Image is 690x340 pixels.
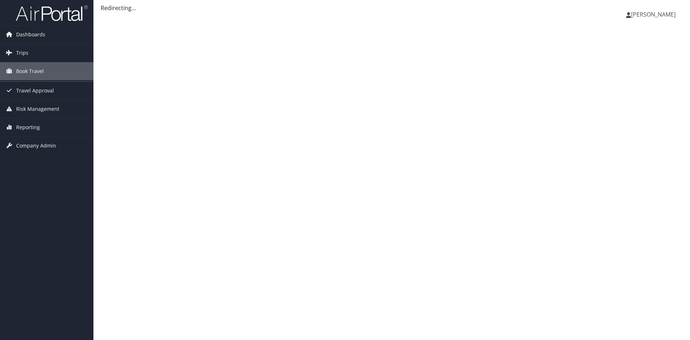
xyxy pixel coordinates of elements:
img: airportal-logo.png [16,5,88,22]
span: Reporting [16,118,40,136]
span: Travel Approval [16,82,54,100]
a: [PERSON_NAME] [626,4,683,25]
span: Company Admin [16,137,56,155]
span: [PERSON_NAME] [631,10,676,18]
span: Trips [16,44,28,62]
span: Risk Management [16,100,59,118]
div: Redirecting... [101,4,683,12]
span: Dashboards [16,26,45,44]
span: Book Travel [16,62,44,80]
